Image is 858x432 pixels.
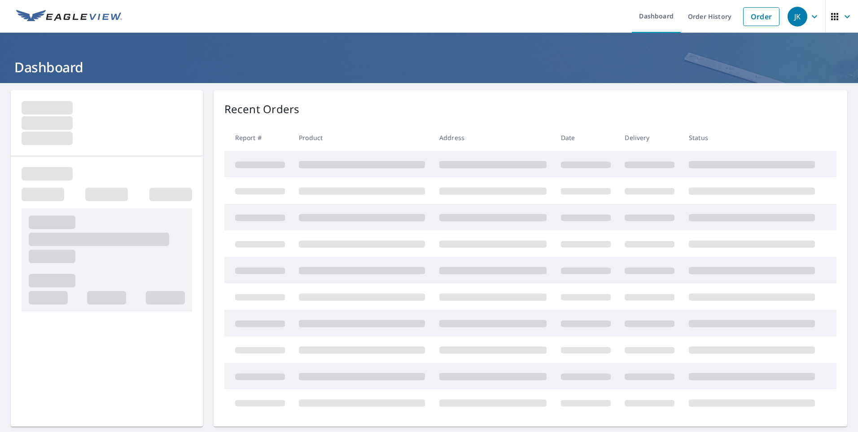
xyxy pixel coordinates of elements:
img: EV Logo [16,10,122,23]
a: Order [743,7,779,26]
th: Delivery [617,124,682,151]
div: JK [788,7,807,26]
th: Status [682,124,822,151]
th: Report # [224,124,292,151]
p: Recent Orders [224,101,300,117]
th: Product [292,124,432,151]
th: Address [432,124,554,151]
th: Date [554,124,618,151]
h1: Dashboard [11,58,847,76]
